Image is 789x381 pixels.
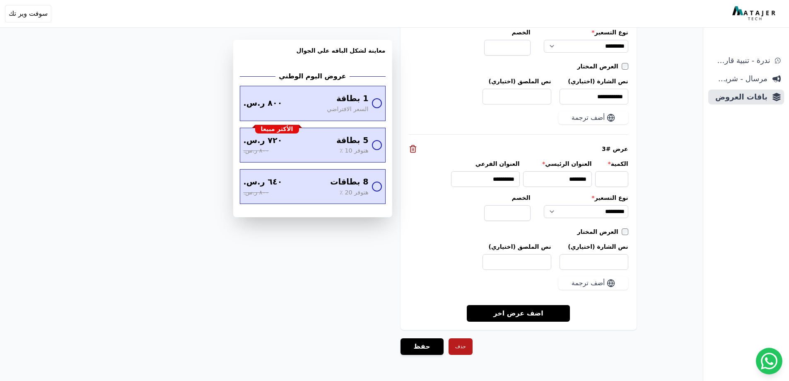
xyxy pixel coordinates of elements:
[279,71,346,81] h2: عروض اليوم الوطني
[449,338,473,355] button: حذف
[544,194,628,202] label: نوع التسعير
[572,278,605,288] span: أضف ترجمة
[595,160,628,168] label: الكمية
[244,135,282,147] span: ٧٢٠ ر.س.
[577,228,622,236] label: العرض المختار
[336,135,368,147] span: 5 بطاقة
[244,146,269,155] span: ٨٠٠ ر.س.
[327,105,368,114] span: السعر الافتراضي
[340,146,368,155] span: هتوفر 10 ٪
[560,77,628,85] label: نص الشارة (اختياري)
[244,188,269,197] span: ٨٠٠ ر.س.
[483,243,551,251] label: نص الملصق (اختياري)
[484,194,531,202] label: الخصم
[244,97,282,109] span: ٨٠٠ ر.س.
[484,28,531,36] label: الخصم
[560,243,628,251] label: نص الشارة (اختياري)
[558,111,628,124] button: أضف ترجمة
[572,113,605,123] span: أضف ترجمة
[401,338,444,355] button: حفظ
[732,6,777,21] img: MatajerTech Logo
[5,5,51,22] button: سوفت وير تك
[240,46,386,65] h3: معاينة لشكل الباقه علي الجوال
[9,9,48,19] span: سوفت وير تك
[712,55,770,66] span: ندرة - تنبية قارب علي النفاذ
[483,77,551,85] label: نص الملصق (اختياري)
[467,305,570,322] a: اضف عرض اخر
[577,62,622,70] label: العرض المختار
[451,160,520,168] label: العنوان الفرعي
[544,28,628,36] label: نوع التسعير
[255,125,299,134] div: الأكثر مبيعا
[409,145,628,153] div: عرض #3
[712,91,767,103] span: باقات العروض
[330,176,368,188] span: 8 بطاقات
[712,73,767,85] span: مرسال - شريط دعاية
[340,188,368,197] span: هتوفر 20 ٪
[558,277,628,290] button: أضف ترجمة
[244,176,282,188] span: ٦٤٠ ر.س.
[523,160,592,168] label: العنوان الرئيسي
[336,93,368,105] span: 1 بطاقة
